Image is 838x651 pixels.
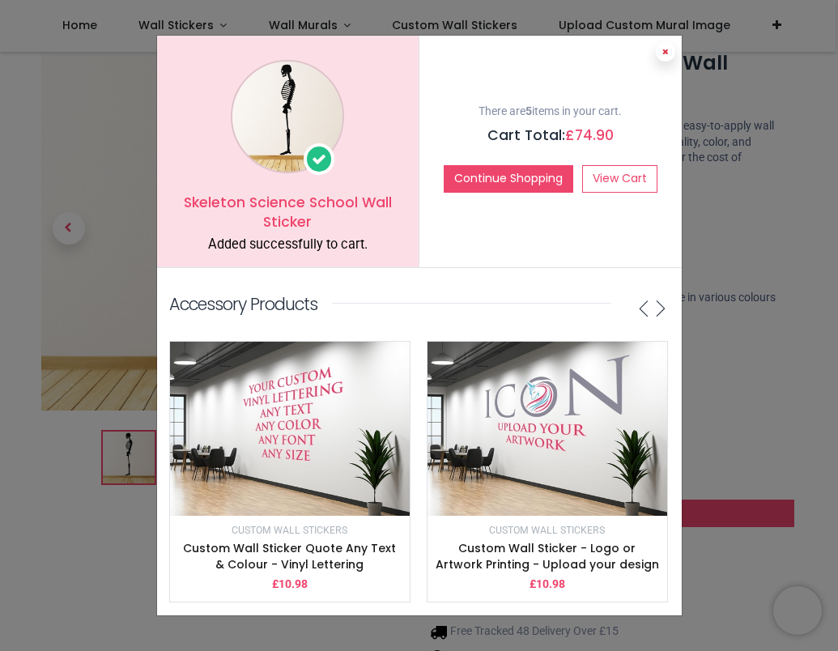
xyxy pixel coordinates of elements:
[489,525,605,536] small: Custom Wall Stickers
[530,577,565,593] p: £
[432,104,670,120] p: There are items in your cart.
[169,193,406,232] h5: Skeleton Science School Wall Sticker
[169,236,406,254] div: Added successfully to cart.
[170,342,410,516] img: image_512
[525,104,532,117] b: 5
[582,165,657,193] a: View Cart
[232,525,347,536] small: Custom Wall Stickers
[575,126,614,145] span: 74.90
[272,577,308,593] p: £
[536,577,565,590] span: 10.98
[279,577,308,590] span: 10.98
[436,540,659,572] a: Custom Wall Sticker - Logo or Artwork Printing - Upload your design
[231,60,344,173] img: image_1024
[489,523,605,536] a: Custom Wall Stickers
[565,126,614,145] span: £
[169,292,317,316] p: Accessory Products
[428,342,667,516] img: image_512
[232,523,347,536] a: Custom Wall Stickers
[183,540,396,572] a: Custom Wall Sticker Quote Any Text & Colour - Vinyl Lettering
[444,165,573,193] button: Continue Shopping
[432,126,670,146] h5: Cart Total:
